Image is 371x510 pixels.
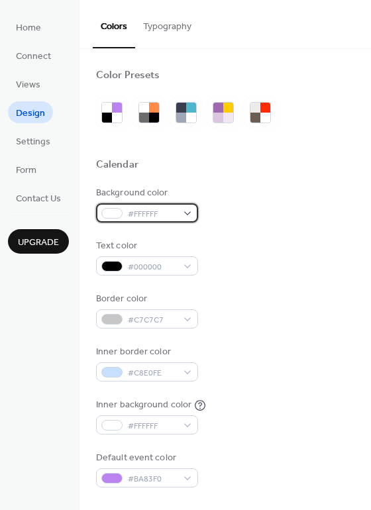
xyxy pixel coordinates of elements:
span: #FFFFFF [128,419,177,433]
span: Settings [16,135,50,149]
a: Design [8,101,53,123]
div: Default event color [96,451,195,465]
div: Text color [96,239,195,253]
button: Upgrade [8,229,69,254]
a: Home [8,16,49,38]
div: Calendar [96,158,138,172]
span: Form [16,164,36,178]
div: Inner background color [96,398,191,412]
span: Contact Us [16,192,61,206]
a: Form [8,158,44,180]
a: Views [8,73,48,95]
a: Contact Us [8,187,69,209]
span: Connect [16,50,51,64]
div: Inner border color [96,345,195,359]
a: Connect [8,44,59,66]
div: Background color [96,186,195,200]
span: Upgrade [18,236,59,250]
a: Settings [8,130,58,152]
span: Home [16,21,41,35]
span: Views [16,78,40,92]
span: #C7C7C7 [128,313,177,327]
div: Color Presets [96,69,160,83]
span: #C8E0FE [128,366,177,380]
span: #FFFFFF [128,207,177,221]
span: #000000 [128,260,177,274]
span: #BA83F0 [128,472,177,486]
div: Border color [96,292,195,306]
span: Design [16,107,45,121]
